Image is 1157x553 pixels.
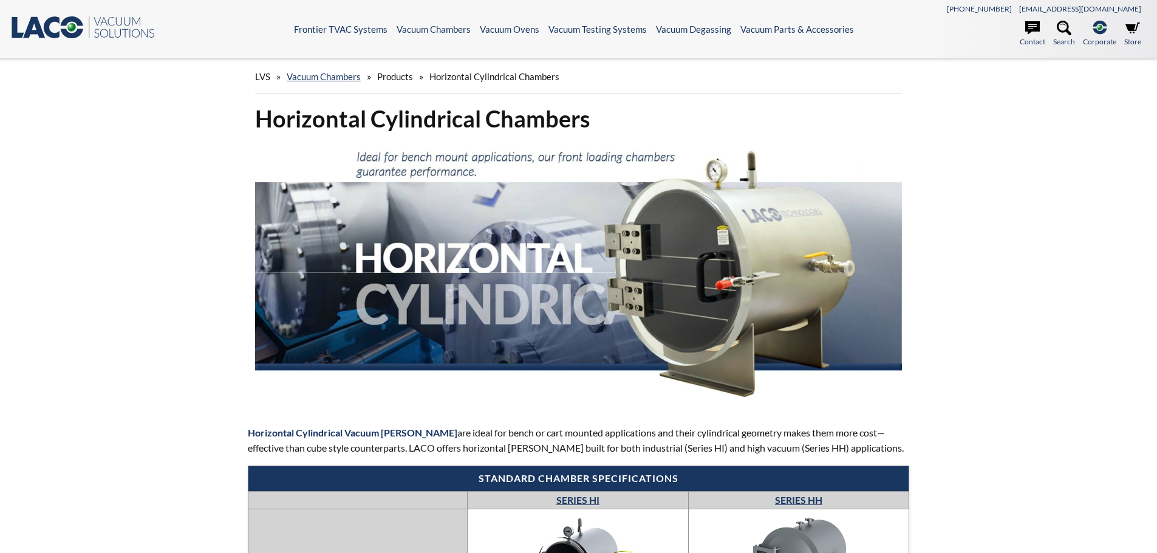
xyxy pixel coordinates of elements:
h1: Horizontal Cylindrical Chambers [255,104,903,134]
a: Search [1053,21,1075,47]
a: Vacuum Parts & Accessories [740,24,854,35]
span: Products [377,71,413,82]
a: SERIES HH [775,494,822,506]
a: Vacuum Ovens [480,24,539,35]
a: SERIES HI [556,494,599,506]
a: Vacuum Degassing [656,24,731,35]
a: Vacuum Chambers [287,71,361,82]
img: Horizontal Cylindrical header [255,143,903,402]
strong: Horizontal Cylindrical Vacuum [PERSON_NAME] [248,427,457,438]
a: Vacuum Chambers [397,24,471,35]
a: Frontier TVAC Systems [294,24,387,35]
a: Store [1124,21,1141,47]
h4: Standard chamber specifications [254,472,903,485]
div: » » » [255,59,903,94]
a: Contact [1020,21,1045,47]
span: Horizontal Cylindrical Chambers [429,71,559,82]
a: [PHONE_NUMBER] [947,4,1012,13]
p: are ideal for bench or cart mounted applications and their cylindrical geometry makes them more c... [248,425,910,456]
span: LVS [255,71,270,82]
a: Vacuum Testing Systems [548,24,647,35]
a: [EMAIL_ADDRESS][DOMAIN_NAME] [1019,4,1141,13]
span: Corporate [1083,36,1116,47]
